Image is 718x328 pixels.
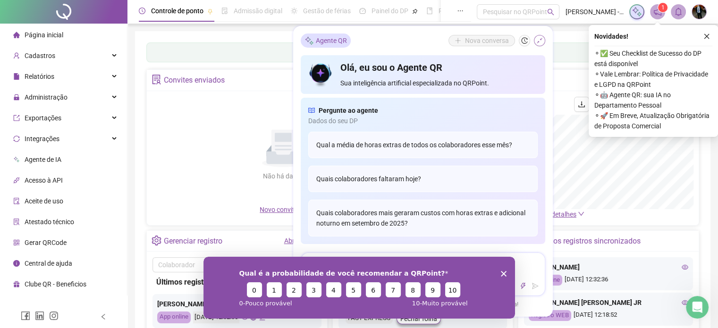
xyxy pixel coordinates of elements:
iframe: Intercom live chat [686,296,709,319]
span: lock [13,94,20,101]
span: sun [291,8,297,14]
span: facebook [21,311,30,320]
span: Clube QR - Beneficios [25,280,86,288]
div: Agente QR [301,34,351,48]
span: Central de ajuda [25,260,72,267]
div: Quais colaboradores faltaram hoje? [308,166,538,192]
span: gift [13,281,20,287]
span: Relatórios [25,73,54,80]
span: pushpin [412,8,418,14]
div: Não há dados [240,171,327,181]
span: Ver detalhes [540,210,576,218]
img: 72550 [692,5,706,19]
div: [PERSON_NAME] [529,262,688,272]
div: [PERSON_NAME] [PERSON_NAME] JR [529,297,688,308]
div: [PERSON_NAME] [157,299,317,309]
span: ⚬ ✅ Seu Checklist de Sucesso do DP está disponível [594,48,712,69]
span: [PERSON_NAME] - FAST EXPRESS [565,7,624,17]
span: ⚬ Vale Lembrar: Política de Privacidade e LGPD na QRPoint [594,69,712,90]
span: book [426,8,433,14]
div: Registro WEB [529,310,571,321]
span: left [100,313,107,320]
img: sparkle-icon.fc2bf0ac1784a2077858766a79e2daf3.svg [632,7,642,17]
img: icon [308,61,333,88]
span: eye [682,264,688,270]
span: pushpin [207,8,213,14]
button: thunderbolt [517,280,529,292]
span: Sua inteligência artificial especializada no QRPoint. [340,78,537,88]
span: ⚬ 🚀 Em Breve, Atualização Obrigatória de Proposta Comercial [594,110,712,131]
span: file [13,73,20,80]
a: Ver detalhes down [540,210,584,218]
span: api [13,177,20,184]
div: FAST EXPRESS [346,313,393,324]
span: Agente de IA [25,156,61,163]
span: Página inicial [25,31,63,39]
sup: 1 [658,3,667,12]
span: Admissão digital [234,7,282,15]
span: qrcode [13,239,20,246]
div: Últimos registros sincronizados [536,233,641,249]
span: Gerar QRCode [25,239,67,246]
span: home [13,32,20,38]
span: user-add [13,52,20,59]
span: download [578,101,585,108]
span: Novidades ! [594,31,628,42]
div: App online [157,311,191,323]
span: Atestado técnico [25,218,74,226]
span: bell [674,8,683,16]
span: down [578,210,584,217]
span: solution [152,75,161,84]
button: Fechar folha [397,313,441,324]
span: search [547,8,554,16]
span: audit [13,198,20,204]
div: Convites enviados [164,72,225,88]
span: thunderbolt [520,283,526,289]
span: Novo convite [260,206,307,213]
span: ellipsis [457,8,464,14]
img: sparkle-icon.fc2bf0ac1784a2077858766a79e2daf3.svg [304,35,314,45]
span: notification [653,8,662,16]
span: export [13,115,20,121]
div: [DATE] 12:18:52 [529,310,688,321]
span: history [521,37,528,44]
span: solution [13,219,20,225]
button: send [530,280,541,292]
span: 1 [661,4,665,11]
span: Pergunte ao agente [319,105,378,116]
span: shrink [536,37,543,44]
span: clock-circle [139,8,145,14]
span: Integrações [25,135,59,143]
div: Últimos registros sincronizados [156,276,318,288]
div: Gerenciar registro [164,233,222,249]
h4: Olá, eu sou o Agente QR [340,61,537,74]
span: Controle de ponto [151,7,203,15]
span: ⚬ 🤖 Agente QR: sua IA no Departamento Pessoal [594,90,712,110]
div: [DATE] 12:32:36 [193,311,239,323]
span: close [703,33,710,40]
span: Gestão de férias [303,7,351,15]
span: dashboard [359,8,366,14]
span: Acesso à API [25,177,63,184]
div: Quais colaboradores mais geraram custos com horas extras e adicional noturno em setembro de 2025? [308,200,538,236]
button: Nova conversa [448,35,515,46]
span: Exportações [25,114,61,122]
span: Fechar folha [400,313,437,324]
span: setting [152,235,161,245]
span: Aceite de uso [25,197,63,205]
